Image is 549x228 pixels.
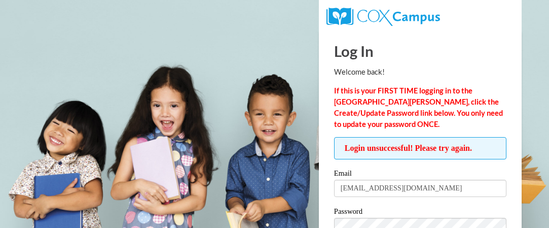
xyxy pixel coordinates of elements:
[326,8,440,26] img: COX Campus
[334,41,506,61] h1: Log In
[334,170,506,180] label: Email
[334,208,506,218] label: Password
[334,67,506,78] p: Welcome back!
[334,86,503,128] strong: If this is your FIRST TIME logging in to the [GEOGRAPHIC_DATA][PERSON_NAME], click the Create/Upd...
[334,137,506,159] span: Login unsuccessful! Please try again.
